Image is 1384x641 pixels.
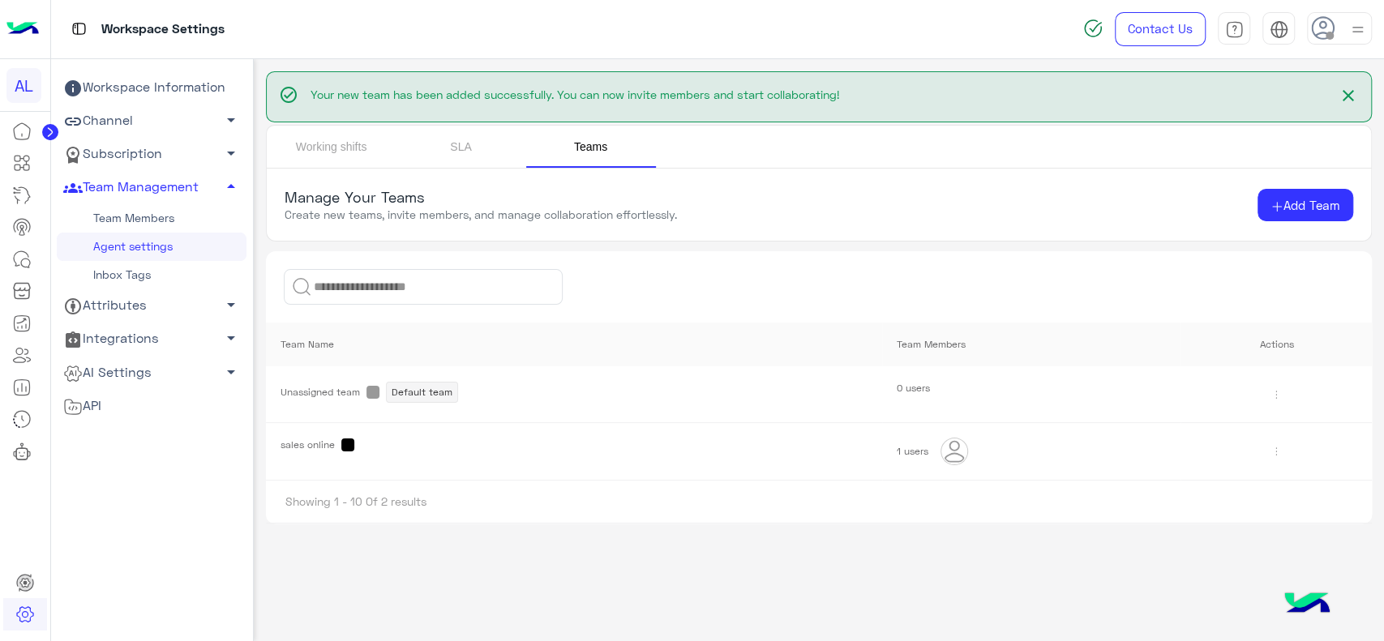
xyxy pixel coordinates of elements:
span: arrow_drop_down [221,362,241,382]
button: Add Team [1258,189,1353,221]
img: actions-menu [1263,382,1289,408]
img: tab [69,19,89,39]
th: Actions [1180,323,1372,366]
span: sales online [281,438,335,451]
th: Team Name [266,323,882,366]
a: Attributes [57,289,246,323]
a: Working shifts [267,126,396,168]
div: Showing 1 - 10 Of 2 results [266,481,1373,523]
a: tab [1218,12,1250,46]
img: tab [1225,20,1244,39]
img: tab [1270,20,1288,39]
a: Agent settings [57,233,246,261]
img: hulul-logo.png [1279,576,1335,633]
p: Workspace Settings [101,19,225,41]
a: Team Management [57,171,246,204]
a: Subscription [57,138,246,171]
div: AL [6,68,41,103]
a: Inbox Tags [57,261,246,289]
span: 0 users [897,382,930,395]
img: Logo [6,12,39,46]
span: Default team [392,386,452,399]
a: Team Members [57,204,246,233]
img: spinner [1083,19,1103,38]
span: arrow_drop_down [221,295,241,314]
a: Workspace Information [57,71,246,105]
img: PictureURL [941,438,967,464]
a: AI Settings [57,356,246,389]
a: Contact Us [1115,12,1206,46]
span: close [1339,86,1358,105]
a: API [57,389,246,422]
span: arrow_drop_down [221,110,241,130]
span: Add Team [1283,198,1340,212]
p: Your new team has been added successfully. You can now invite members and start collaborating! [311,86,1326,103]
a: SLA [396,126,526,168]
a: Integrations [57,323,246,356]
img: profile [1348,19,1368,40]
span: 1 users [897,445,928,458]
th: Team Members [882,323,1181,366]
span: check_circle [279,85,298,105]
a: Channel [57,105,246,138]
span: API [63,395,101,417]
span: Unassigned team [281,386,360,399]
a: Teams [526,126,656,168]
p: Create new teams, invite members, and manage collaboration effortlessly. [285,207,1086,223]
button: Close [1338,84,1359,106]
span: arrow_drop_up [221,177,241,196]
img: actions-menu [1263,438,1289,464]
h5: Manage Your Teams [285,187,1086,207]
span: arrow_drop_down [221,143,241,163]
span: arrow_drop_down [221,328,241,348]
